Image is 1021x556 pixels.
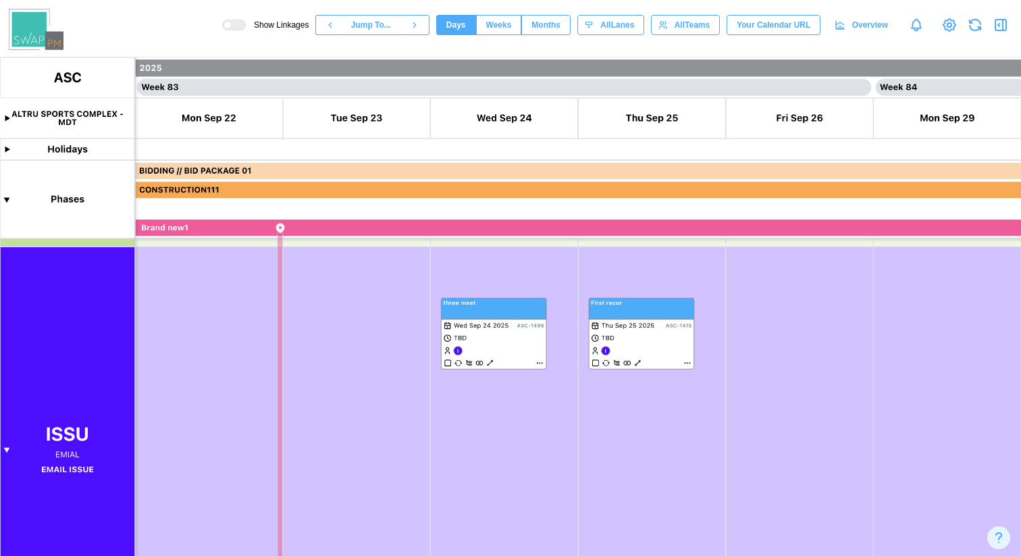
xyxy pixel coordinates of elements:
button: AllTeams [651,15,720,35]
button: Open Drawer [991,16,1010,34]
span: Days [446,16,466,34]
button: Jump To... [344,15,400,35]
span: Months [531,16,560,34]
button: Your Calendar URL [727,15,820,35]
button: Weeks [476,15,522,35]
button: AllLanes [577,15,644,35]
span: Jump To... [351,16,391,34]
span: Weeks [486,16,512,34]
span: Show Linkages [246,20,309,30]
a: Notifications [905,14,928,36]
button: Refresh Grid [966,16,985,34]
img: Swap PM Logo [9,9,63,50]
span: All Teams [675,16,710,34]
button: Days [436,15,476,35]
span: Overview [852,16,888,34]
a: Overview [827,15,898,35]
span: All Lanes [600,16,634,34]
span: Your Calendar URL [737,16,810,34]
button: Months [521,15,571,35]
a: View Project [940,16,959,34]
